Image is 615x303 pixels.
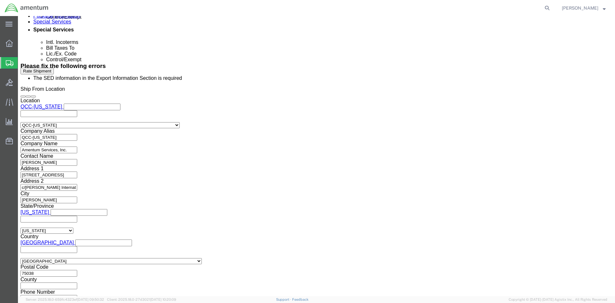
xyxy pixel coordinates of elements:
iframe: FS Legacy Container [18,16,615,296]
span: Jessica White [562,4,598,12]
span: [DATE] 10:20:09 [150,298,176,301]
a: Support [276,298,292,301]
span: Client: 2025.18.0-27d3021 [107,298,176,301]
button: [PERSON_NAME] [562,4,606,12]
a: Feedback [292,298,308,301]
span: Copyright © [DATE]-[DATE] Agistix Inc., All Rights Reserved [509,297,607,302]
span: [DATE] 09:50:32 [77,298,104,301]
img: logo [4,3,49,13]
span: Server: 2025.18.0-659fc4323ef [26,298,104,301]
